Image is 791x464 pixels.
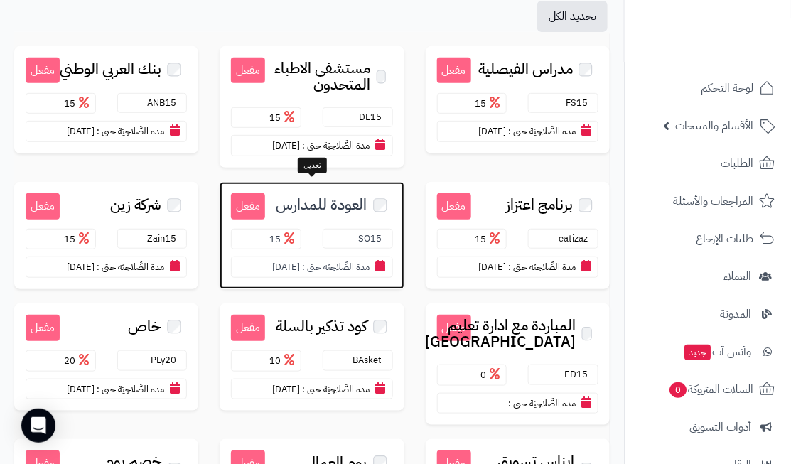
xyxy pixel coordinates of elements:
[26,58,60,84] small: مفعل
[426,46,610,153] a: مفعل مدراس الفيصلية FS15 15 مدة الصَّلاحِيَة حتى : [DATE]
[633,184,782,218] a: المراجعات والأسئلة
[508,124,576,138] small: مدة الصَّلاحِيَة حتى :
[147,232,183,245] small: Zain15
[147,96,183,109] small: ANB15
[128,318,161,335] span: خاص
[303,139,370,152] small: مدة الصَّلاحِيَة حتى :
[499,396,506,410] span: --
[67,382,95,396] span: [DATE]
[303,260,370,274] small: مدة الصَّلاحِيَة حتى :
[64,97,92,110] span: 15
[437,193,471,220] small: مفعل
[110,197,161,213] span: شركة زين
[633,71,782,105] a: لوحة التحكم
[14,303,198,411] a: مفعل خاص PLy20 20 مدة الصَّلاحِيَة حتى : [DATE]
[537,1,608,32] button: تحديد الكل
[559,232,595,245] small: eatizaz
[633,259,782,293] a: العملاء
[475,232,503,246] span: 15
[26,193,60,220] small: مفعل
[220,46,404,168] a: مفعل مستشفى الاطباء المتحدون DL15 15 مدة الصَّلاحِيَة حتى : [DATE]
[633,297,782,331] a: المدونة
[684,345,711,360] span: جديد
[675,116,753,136] span: الأقسام والمنتجات
[566,96,595,109] small: FS15
[475,97,503,110] span: 15
[220,182,404,289] a: مفعل العودة للمدارس SO15 15 مدة الصَّلاحِيَة حتى : [DATE]
[426,182,610,289] a: مفعل برنامج اعتزاز eatizaz 15 مدة الصَّلاحِيَة حتى : [DATE]
[721,153,753,173] span: الطلبات
[231,315,265,341] small: مفعل
[668,379,753,399] span: السلات المتروكة
[231,58,265,84] small: مفعل
[359,232,389,245] small: SO15
[696,229,753,249] span: طلبات الإرجاع
[480,368,503,382] span: 0
[67,124,95,138] span: [DATE]
[151,353,183,367] small: PLy20
[669,382,687,398] span: 0
[633,372,782,406] a: السلات المتروكة0
[276,197,367,213] span: العودة للمدارس
[276,318,367,335] span: كود تذكير بالسلة
[506,197,573,213] span: برنامج اعتزاز
[683,342,751,362] span: وآتس آب
[64,232,92,246] span: 15
[298,158,327,173] div: تعديل
[231,193,265,220] small: مفعل
[60,61,161,77] span: بنك العربي الوطني
[426,303,610,425] a: مفعل المباردة مع ادارة تعليم [GEOGRAPHIC_DATA] ED15 0 مدة الصَّلاحِيَة حتى : --
[673,191,753,211] span: المراجعات والأسئلة
[97,382,164,396] small: مدة الصَّلاحِيَة حتى :
[21,409,55,443] div: Open Intercom Messenger
[689,417,751,437] span: أدوات التسويق
[508,260,576,274] small: مدة الصَّلاحِيَة حتى :
[273,139,301,152] span: [DATE]
[478,124,506,138] span: [DATE]
[478,260,506,274] span: [DATE]
[633,410,782,444] a: أدوات التسويق
[353,353,389,367] small: BAsket
[273,260,301,274] span: [DATE]
[720,304,751,324] span: المدونة
[14,182,198,289] a: مفعل شركة زين Zain15 15 مدة الصَّلاحِيَة حتى : [DATE]
[633,335,782,369] a: وآتس آبجديد
[269,111,298,124] span: 15
[269,354,298,367] span: 10
[14,46,198,153] a: مفعل بنك العربي الوطني ANB15 15 مدة الصَّلاحِيَة حتى : [DATE]
[701,78,753,98] span: لوحة التحكم
[478,61,573,77] span: مدراس الفيصلية
[360,110,389,124] small: DL15
[220,303,404,411] a: مفعل كود تذكير بالسلة BAsket 10 مدة الصَّلاحِيَة حتى : [DATE]
[564,367,595,381] small: ED15
[265,60,370,93] span: مستشفى الاطباء المتحدون
[633,222,782,256] a: طلبات الإرجاع
[633,146,782,180] a: الطلبات
[425,318,576,350] span: المباردة مع ادارة تعليم [GEOGRAPHIC_DATA]
[723,266,751,286] span: العملاء
[273,382,301,396] span: [DATE]
[508,396,576,410] small: مدة الصَّلاحِيَة حتى :
[97,124,164,138] small: مدة الصَّلاحِيَة حتى :
[26,315,60,341] small: مفعل
[269,232,298,246] span: 15
[67,260,95,274] span: [DATE]
[303,382,370,396] small: مدة الصَّلاحِيَة حتى :
[437,58,471,84] small: مفعل
[64,354,92,367] span: 20
[97,260,164,274] small: مدة الصَّلاحِيَة حتى :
